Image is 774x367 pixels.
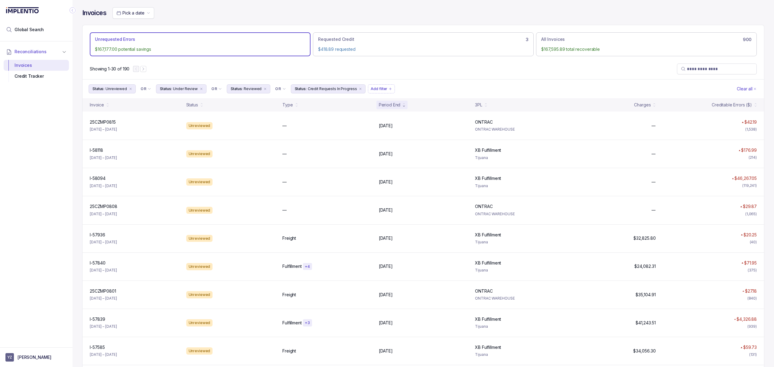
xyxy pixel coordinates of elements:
[308,86,357,92] p: Credit Requests In Progress
[156,84,207,93] li: Filter Chip Under Review
[90,232,105,238] p: I-57936
[742,183,757,189] div: (119,241)
[282,102,293,108] div: Type
[633,235,656,241] p: $32,825.80
[475,183,564,189] p: Tijuana
[106,86,127,92] p: Unreviewed
[541,46,752,52] p: $167,595.89 total recoverable
[211,86,222,91] li: Filter Chip Connector undefined
[186,235,213,242] div: Unreviewed
[379,235,393,241] p: [DATE]
[140,66,146,72] button: Next Page
[741,147,757,153] p: $176.99
[743,203,757,209] p: $29.87
[743,344,757,350] p: $59.73
[282,348,296,354] p: Freight
[475,155,564,161] p: Tijuana
[89,84,136,93] li: Filter Chip Unreviewed
[741,262,743,264] img: red pointer upwards
[95,46,305,52] p: $167,177.00 potential savings
[282,123,287,129] p: —
[4,45,69,58] button: Reconciliations
[744,260,757,266] p: $71.95
[305,320,310,325] p: + 3
[282,207,287,213] p: —
[15,27,44,33] span: Global Search
[358,86,363,91] div: remove content
[475,316,501,322] p: XB Fulfillment
[475,203,493,209] p: ONTRAC
[747,295,757,301] div: (840)
[186,263,213,270] div: Unreviewed
[740,206,742,207] img: red pointer upwards
[186,150,213,158] div: Unreviewed
[90,126,117,132] p: [DATE] – [DATE]
[475,352,564,358] p: Tijuana
[90,102,104,108] div: Invoice
[652,151,656,157] p: —
[90,295,117,301] p: [DATE] – [DATE]
[90,260,106,266] p: I-57840
[368,84,395,93] button: Filter Chip Add filter
[90,267,117,273] p: [DATE] – [DATE]
[743,37,752,42] h6: 900
[742,122,743,123] img: red pointer upwards
[741,234,743,235] img: red pointer upwards
[138,85,154,93] button: Filter Chip Connector undefined
[93,86,104,92] p: Status:
[282,179,287,185] p: —
[282,292,296,298] p: Freight
[227,84,270,93] button: Filter Chip Reviewed
[199,86,204,91] div: remove content
[739,150,740,151] img: red pointer upwards
[90,183,117,189] p: [DATE] – [DATE]
[90,288,116,294] p: 25CZMP0801
[90,239,117,245] p: [DATE] – [DATE]
[745,288,757,294] p: $27.18
[244,86,262,92] p: Reviewed
[305,264,310,269] p: + 4
[475,102,482,108] div: 3PL
[90,352,117,358] p: [DATE] – [DATE]
[90,175,106,181] p: I-58094
[282,151,287,157] p: —
[186,178,213,186] div: Unreviewed
[8,71,64,82] div: Credit Tracker
[744,119,757,125] p: $42.19
[379,102,401,108] div: Period End
[295,86,307,92] p: Status:
[633,348,656,354] p: $34,056.30
[112,7,154,19] button: Date Range Picker
[90,316,105,322] p: I-57839
[475,126,564,132] p: ONTRAC WAREHOUSE
[282,320,301,326] p: Fulfillment
[90,323,117,330] p: [DATE] – [DATE]
[732,178,734,179] img: red pointer upwards
[90,66,129,72] div: Remaining page entries
[749,352,757,358] div: (131)
[475,267,564,273] p: Tijuana
[475,147,501,153] p: XB Fulfillment
[745,211,757,217] div: (1,065)
[186,207,213,214] div: Unreviewed
[90,203,117,209] p: 25CZMP0808
[652,123,656,129] p: —
[90,119,116,125] p: 25CZMP0815
[526,37,528,42] h6: 3
[475,344,501,350] p: XB Fulfillment
[8,60,64,71] div: Invoices
[69,7,76,14] div: Collapse Icon
[737,316,757,322] p: $4,326.88
[90,66,129,72] p: Showing 1-30 of 190
[282,235,296,241] p: Freight
[379,179,393,185] p: [DATE]
[371,86,387,92] p: Add filter
[748,267,757,273] div: (375)
[475,119,493,125] p: ONTRAC
[186,319,213,326] div: Unreviewed
[734,319,736,320] img: red pointer upwards
[749,154,757,161] div: (214)
[541,36,565,42] p: All Invoices
[737,86,753,92] p: Clear all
